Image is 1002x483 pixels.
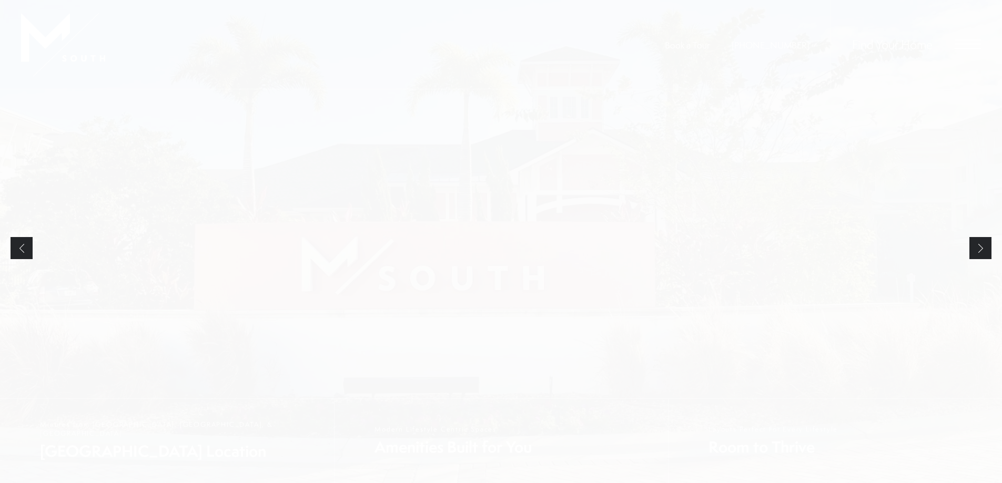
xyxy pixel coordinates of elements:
span: [GEOGRAPHIC_DATA] Location [40,440,323,462]
a: Next [969,237,991,259]
span: Layouts Perfect For Every Lifestyle [709,425,838,434]
span: Room to Thrive [709,436,838,458]
a: Call Us at 813-570-8014 [732,39,809,51]
span: Modern Lifestyle Centric Spaces [375,425,532,434]
a: Layouts Perfect For Every Lifestyle [668,399,1002,483]
a: Find Your Home [852,36,933,53]
a: Previous [11,237,33,259]
img: MSouth [21,13,105,76]
span: Minutes from [GEOGRAPHIC_DATA], [GEOGRAPHIC_DATA], & [GEOGRAPHIC_DATA] [40,420,323,438]
button: Open Menu [955,39,981,49]
a: Book a Tour [665,39,710,51]
a: Modern Lifestyle Centric Spaces [334,399,668,483]
span: [PHONE_NUMBER] [732,39,809,51]
span: Amenities Built for You [375,436,532,458]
